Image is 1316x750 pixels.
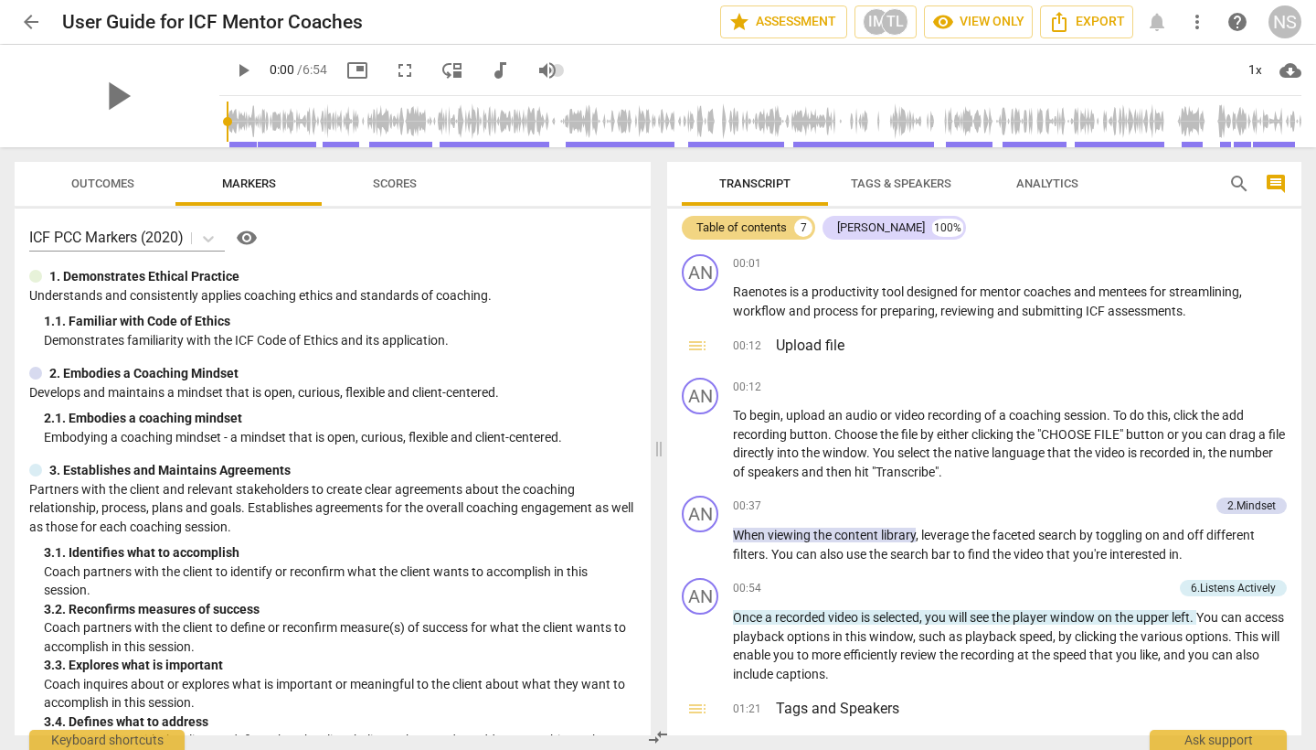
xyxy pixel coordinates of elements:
span: click [1173,408,1201,423]
span: Analytics [1016,177,1078,190]
span: can [1205,427,1229,442]
span: viewing [768,528,813,542]
span: audiotrack [489,59,511,81]
button: View only [924,5,1033,38]
span: You [771,547,796,562]
span: to [953,547,968,562]
span: search [1228,173,1250,195]
span: You [1196,610,1221,625]
span: ICF [1086,304,1108,318]
span: View only [932,11,1024,33]
span: the [869,547,890,562]
span: the [1120,629,1141,644]
span: . [1228,629,1235,644]
span: left [1172,610,1190,625]
div: 3. 4. Defines what to address [44,712,636,732]
span: arrow_back [20,11,42,33]
span: Scores [373,177,417,190]
span: and [1074,284,1098,299]
button: Help [232,223,261,252]
span: When [733,528,768,542]
span: window [822,445,866,460]
span: , [935,304,940,318]
span: language [992,445,1047,460]
div: Change speaker [682,378,718,414]
span: session [1064,408,1107,423]
span: will [1261,629,1279,644]
span: , [916,528,921,542]
span: begin [749,408,780,423]
span: Markers [222,177,276,190]
span: that [1046,547,1073,562]
div: 1x [1237,56,1272,85]
span: assessments [1108,304,1183,318]
span: video [1095,445,1128,460]
span: video [895,408,928,423]
span: you [925,610,949,625]
span: toc [686,335,708,357]
span: 0:00 [270,62,294,77]
span: , [780,408,786,423]
span: you [773,648,797,662]
span: and [1162,528,1187,542]
span: 01:21 [733,702,761,720]
span: will [949,610,970,625]
span: streamlining [1169,284,1239,299]
span: you [1188,648,1212,662]
p: Embodying a coaching mindset - a mindset that is open, curious, flexible and client-centered. [44,428,636,447]
span: the [992,610,1013,625]
span: find [968,547,992,562]
span: Raenotes [733,284,790,299]
span: of [733,465,748,479]
span: can [796,547,820,562]
button: Fullscreen [388,54,421,87]
span: audio [845,408,880,423]
a: Help [225,223,261,252]
span: . [939,465,942,479]
span: help [1226,11,1248,33]
div: IM [863,8,890,36]
span: recording [733,427,790,442]
span: an [828,408,845,423]
div: 2.Mindset [1227,498,1276,514]
span: "Transcribe" [872,465,939,479]
button: NS [1268,5,1301,38]
span: at [1017,648,1032,662]
span: search [890,547,931,562]
span: speed [1019,629,1053,644]
span: of [984,408,999,423]
span: button [1126,427,1167,442]
span: 00:01 [733,256,761,272]
span: and [1163,648,1188,662]
a: Help [1221,5,1254,38]
span: To [1113,408,1130,423]
span: video [1014,547,1046,562]
span: number [1229,445,1273,460]
span: access [1245,610,1284,625]
span: options [787,629,833,644]
span: either [937,427,971,442]
p: Coach partners with the client to define or reconfirm measure(s) of success for what the client w... [44,618,636,656]
span: the [813,528,834,542]
span: the [801,445,822,460]
span: native [954,445,992,460]
span: process [813,304,861,318]
span: different [1206,528,1255,542]
span: that [1089,648,1116,662]
div: 6.Listens Actively [1191,580,1276,596]
span: . [828,427,834,442]
span: in [1169,547,1179,562]
span: comment [1265,173,1287,195]
button: Export [1040,5,1133,38]
span: preparing [880,304,935,318]
div: 7 [794,219,812,237]
span: also [820,547,846,562]
button: View player as separate pane [436,54,469,87]
span: in [1193,445,1203,460]
span: 00:12 [733,338,761,357]
span: the [880,427,901,442]
span: player [1013,610,1050,625]
span: hit [854,465,872,479]
span: speed [1053,648,1089,662]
